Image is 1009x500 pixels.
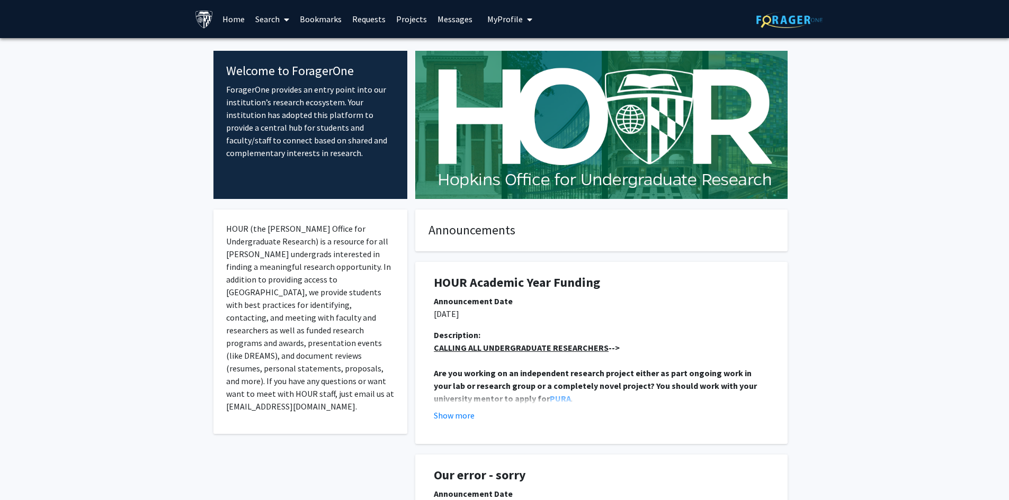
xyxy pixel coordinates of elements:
[415,51,788,199] img: Cover Image
[487,14,523,24] span: My Profile
[434,275,769,290] h1: HOUR Academic Year Funding
[217,1,250,38] a: Home
[434,487,769,500] div: Announcement Date
[195,10,213,29] img: Johns Hopkins University Logo
[434,295,769,307] div: Announcement Date
[391,1,432,38] a: Projects
[428,223,774,238] h4: Announcements
[550,393,571,404] a: PURA
[226,63,395,79] h4: Welcome to ForagerOne
[226,222,395,413] p: HOUR (the [PERSON_NAME] Office for Undergraduate Research) is a resource for all [PERSON_NAME] un...
[434,307,769,320] p: [DATE]
[8,452,45,492] iframe: Chat
[434,409,475,422] button: Show more
[434,367,769,405] p: .
[434,342,620,353] strong: -->
[434,468,769,483] h1: Our error - sorry
[432,1,478,38] a: Messages
[294,1,347,38] a: Bookmarks
[250,1,294,38] a: Search
[434,342,609,353] u: CALLING ALL UNDERGRADUATE RESEARCHERS
[226,83,395,159] p: ForagerOne provides an entry point into our institution’s research ecosystem. Your institution ha...
[347,1,391,38] a: Requests
[756,12,823,28] img: ForagerOne Logo
[434,368,758,404] strong: Are you working on an independent research project either as part ongoing work in your lab or res...
[434,329,769,341] div: Description:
